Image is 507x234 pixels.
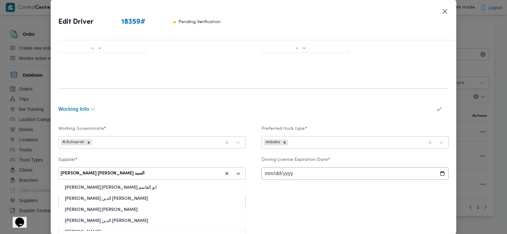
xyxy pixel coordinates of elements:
label: Working Governorate [58,126,246,136]
span: 18359 # [121,17,145,27]
button: Closes this modal window [441,8,449,15]
label: Preferred truck type [261,126,449,136]
div: [PERSON_NAME] [PERSON_NAME] السيد [61,171,144,176]
div: dababa [264,139,281,146]
label: Driving License Photo [58,217,246,227]
div: Edit Driver [58,8,221,37]
div: [PERSON_NAME] [PERSON_NAME] ابو القاسم [59,185,245,196]
span: working Info [58,107,89,112]
div: Remove Al Buhayrah [85,139,92,146]
label: Supplier [58,157,246,167]
div: [PERSON_NAME] الدين [PERSON_NAME] [59,218,245,229]
div: [PERSON_NAME] [PERSON_NAME] [59,207,245,218]
label: Driving License Expiration Date [261,157,449,167]
label: Driving license type [58,186,246,196]
p: Pending Verification [178,17,221,27]
button: working Info [58,107,429,112]
div: Al Buhayrah [61,139,85,146]
div: Remove dababa [281,139,288,146]
input: DD/MM/YYY [261,167,449,180]
iframe: chat widget [6,209,27,228]
div: [PERSON_NAME] الدين [PERSON_NAME] [59,196,245,207]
